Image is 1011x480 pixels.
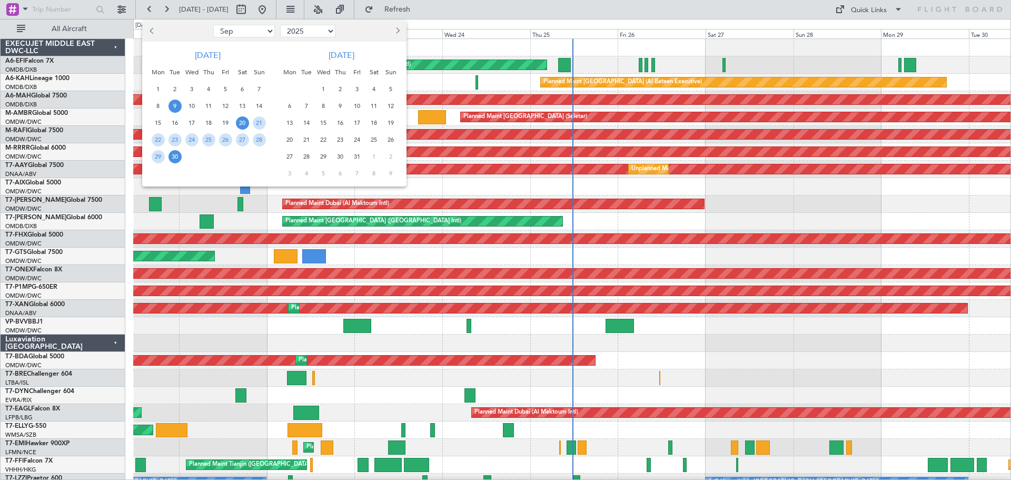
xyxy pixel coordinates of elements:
[300,100,313,113] span: 7
[315,114,332,131] div: 15-10-2025
[202,83,215,96] span: 4
[168,150,182,163] span: 30
[298,165,315,182] div: 4-11-2025
[166,148,183,165] div: 30-9-2025
[368,116,381,130] span: 18
[185,133,199,146] span: 24
[281,64,298,81] div: Mon
[150,64,166,81] div: Mon
[200,131,217,148] div: 25-9-2025
[384,83,398,96] span: 5
[334,150,347,163] span: 30
[332,131,349,148] div: 23-10-2025
[217,114,234,131] div: 19-9-2025
[236,100,249,113] span: 13
[334,116,347,130] span: 16
[384,133,398,146] span: 26
[300,133,313,146] span: 21
[168,100,182,113] span: 9
[351,116,364,130] span: 17
[253,100,266,113] span: 14
[315,131,332,148] div: 22-10-2025
[315,64,332,81] div: Wed
[152,150,165,163] span: 29
[183,131,200,148] div: 24-9-2025
[146,23,158,40] button: Previous month
[202,133,215,146] span: 25
[150,97,166,114] div: 8-9-2025
[382,114,399,131] div: 19-10-2025
[334,83,347,96] span: 2
[234,131,251,148] div: 27-9-2025
[351,167,364,180] span: 7
[166,97,183,114] div: 9-9-2025
[217,81,234,97] div: 5-9-2025
[283,133,296,146] span: 20
[349,148,365,165] div: 31-10-2025
[217,97,234,114] div: 12-9-2025
[251,114,267,131] div: 21-9-2025
[185,116,199,130] span: 17
[200,64,217,81] div: Thu
[334,100,347,113] span: 9
[317,150,330,163] span: 29
[202,100,215,113] span: 11
[251,131,267,148] div: 28-9-2025
[300,116,313,130] span: 14
[300,150,313,163] span: 28
[168,133,182,146] span: 23
[234,97,251,114] div: 13-9-2025
[281,148,298,165] div: 27-10-2025
[281,131,298,148] div: 20-10-2025
[365,148,382,165] div: 1-11-2025
[168,116,182,130] span: 16
[251,81,267,97] div: 7-9-2025
[213,25,275,37] select: Select month
[280,25,335,37] select: Select year
[234,114,251,131] div: 20-9-2025
[236,83,249,96] span: 6
[349,131,365,148] div: 24-10-2025
[166,64,183,81] div: Tue
[217,131,234,148] div: 26-9-2025
[283,167,296,180] span: 3
[382,81,399,97] div: 5-10-2025
[332,97,349,114] div: 9-10-2025
[202,116,215,130] span: 18
[351,133,364,146] span: 24
[365,97,382,114] div: 11-10-2025
[219,100,232,113] span: 12
[236,116,249,130] span: 20
[281,114,298,131] div: 13-10-2025
[183,114,200,131] div: 17-9-2025
[200,114,217,131] div: 18-9-2025
[251,97,267,114] div: 14-9-2025
[298,114,315,131] div: 14-10-2025
[234,81,251,97] div: 6-9-2025
[382,64,399,81] div: Sun
[349,64,365,81] div: Fri
[253,116,266,130] span: 21
[315,97,332,114] div: 8-10-2025
[236,133,249,146] span: 27
[219,133,232,146] span: 26
[382,148,399,165] div: 2-11-2025
[298,64,315,81] div: Tue
[219,116,232,130] span: 19
[365,114,382,131] div: 18-10-2025
[351,100,364,113] span: 10
[150,114,166,131] div: 15-9-2025
[150,148,166,165] div: 29-9-2025
[251,64,267,81] div: Sun
[283,150,296,163] span: 27
[384,167,398,180] span: 9
[368,167,381,180] span: 8
[317,83,330,96] span: 1
[332,64,349,81] div: Thu
[183,81,200,97] div: 3-9-2025
[332,148,349,165] div: 30-10-2025
[332,165,349,182] div: 6-11-2025
[351,83,364,96] span: 3
[349,97,365,114] div: 10-10-2025
[317,167,330,180] span: 5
